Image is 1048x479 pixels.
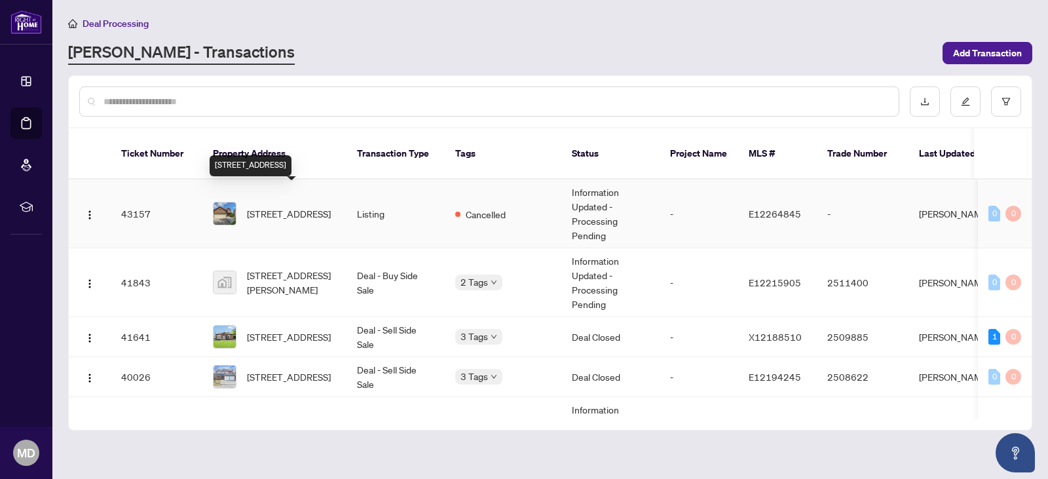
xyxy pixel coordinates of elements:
span: MD [17,444,35,462]
div: 0 [988,206,1000,221]
span: [STREET_ADDRESS] [247,206,331,221]
span: download [920,97,929,106]
td: - [660,180,738,248]
td: Deal - Buy Side Sale [346,248,445,317]
td: [PERSON_NAME] [908,357,1007,397]
button: Logo [79,203,100,224]
button: Add Transaction [943,42,1032,64]
span: [STREET_ADDRESS] [247,330,331,344]
img: Logo [84,210,95,220]
td: [PERSON_NAME] [908,248,1007,317]
img: thumbnail-img [214,326,236,348]
div: 0 [1005,206,1021,221]
div: 0 [1005,275,1021,290]
span: filter [1001,97,1011,106]
span: 3 Tags [460,369,488,384]
td: [PERSON_NAME] [908,180,1007,248]
span: E12264845 [749,208,801,220]
td: 2508622 [817,357,908,397]
td: 41843 [111,248,202,317]
th: Property Address [202,128,346,180]
td: - [817,180,908,248]
th: Tags [445,128,561,180]
span: down [491,374,497,380]
img: logo [10,10,42,34]
button: Logo [79,272,100,293]
th: Project Name [660,128,738,180]
span: down [491,279,497,286]
span: edit [961,97,970,106]
th: Last Updated By [908,128,1007,180]
button: Open asap [996,433,1035,472]
td: Deal Closed [561,357,660,397]
div: 1 [988,329,1000,345]
button: edit [950,86,981,117]
span: [STREET_ADDRESS][PERSON_NAME] [247,268,336,297]
td: Listing [346,180,445,248]
img: thumbnail-img [214,202,236,225]
img: Logo [84,278,95,289]
td: 40026 [111,357,202,397]
div: 0 [1005,329,1021,345]
button: filter [991,86,1021,117]
div: 0 [1005,369,1021,385]
span: home [68,19,77,28]
td: Deal Closed [561,317,660,357]
th: Trade Number [817,128,908,180]
span: X12188510 [749,331,802,343]
td: - [660,397,738,466]
td: 41641 [111,317,202,357]
td: - [660,357,738,397]
th: MLS # [738,128,817,180]
span: Deal Processing [83,18,149,29]
td: Deal - Buy Side Sale [346,397,445,466]
td: 39148 [111,397,202,466]
span: Add Transaction [953,43,1022,64]
img: Logo [84,373,95,383]
span: [STREET_ADDRESS] [247,370,331,384]
span: down [491,334,497,340]
th: Transaction Type [346,128,445,180]
div: [STREET_ADDRESS] [210,155,291,176]
span: 3 Tags [460,329,488,344]
span: 2 Tags [460,275,488,290]
td: Deal - Sell Side Sale [346,317,445,357]
td: [PERSON_NAME] [908,397,1007,466]
td: - [660,248,738,317]
td: 2509885 [817,317,908,357]
button: Logo [79,326,100,347]
div: 0 [988,369,1000,385]
button: Logo [79,366,100,387]
td: Information Updated - Processing Pending [561,180,660,248]
th: Status [561,128,660,180]
a: [PERSON_NAME] - Transactions [68,41,295,65]
button: download [910,86,940,117]
td: 2510211 [817,397,908,466]
div: 0 [988,275,1000,290]
th: Ticket Number [111,128,202,180]
td: Information Updated - Processing Pending [561,248,660,317]
td: 43157 [111,180,202,248]
span: Cancelled [466,207,506,221]
td: - [660,317,738,357]
img: thumbnail-img [214,366,236,388]
td: [PERSON_NAME] [908,317,1007,357]
span: E12194245 [749,371,801,383]
td: Deal - Sell Side Sale [346,357,445,397]
span: E12215905 [749,277,801,288]
img: thumbnail-img [214,271,236,294]
img: Logo [84,333,95,343]
td: 2511400 [817,248,908,317]
td: Information Updated - Processing Pending [561,397,660,466]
